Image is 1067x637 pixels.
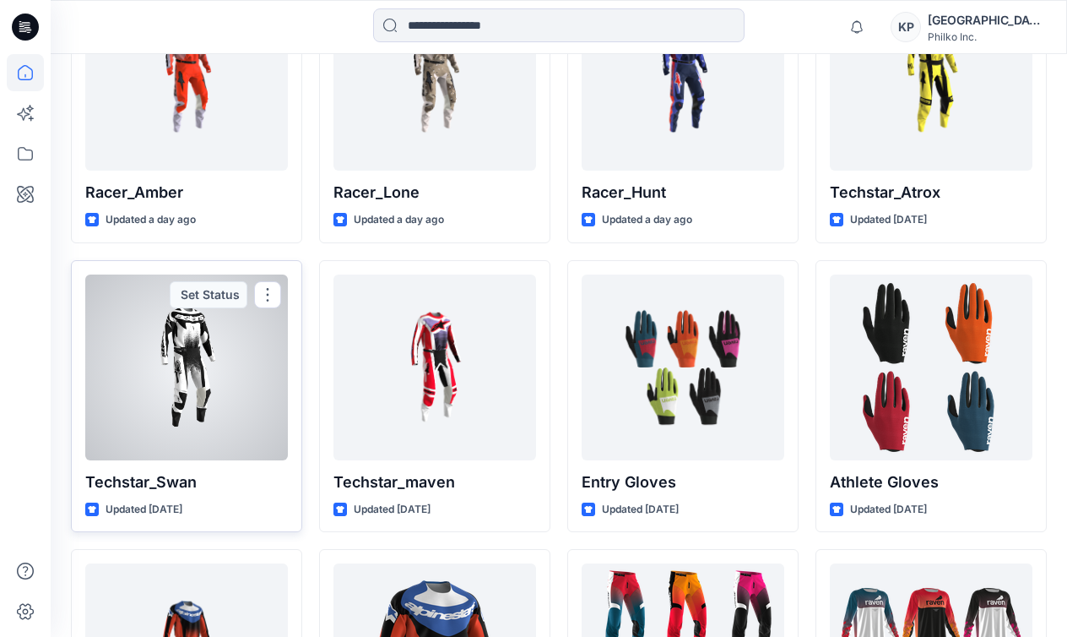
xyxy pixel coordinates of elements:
[582,471,784,494] p: Entry Gloves
[602,501,679,519] p: Updated [DATE]
[928,30,1046,43] div: Philko Inc.
[602,211,692,229] p: Updated a day ago
[830,471,1032,494] p: Athlete Gloves
[850,501,927,519] p: Updated [DATE]
[830,181,1032,204] p: Techstar_Atrox
[85,181,288,204] p: Racer_Amber
[354,211,444,229] p: Updated a day ago
[85,471,288,494] p: Techstar_Swan
[106,211,196,229] p: Updated a day ago
[333,471,536,494] p: Techstar_maven
[106,501,182,519] p: Updated [DATE]
[830,275,1032,460] a: Athlete Gloves
[850,211,927,229] p: Updated [DATE]
[582,181,784,204] p: Racer_Hunt
[582,275,784,460] a: Entry Gloves
[333,181,536,204] p: Racer_Lone
[85,275,288,460] a: Techstar_Swan
[891,12,921,42] div: KP
[333,275,536,460] a: Techstar_maven
[928,10,1046,30] div: [GEOGRAPHIC_DATA]
[354,501,431,519] p: Updated [DATE]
